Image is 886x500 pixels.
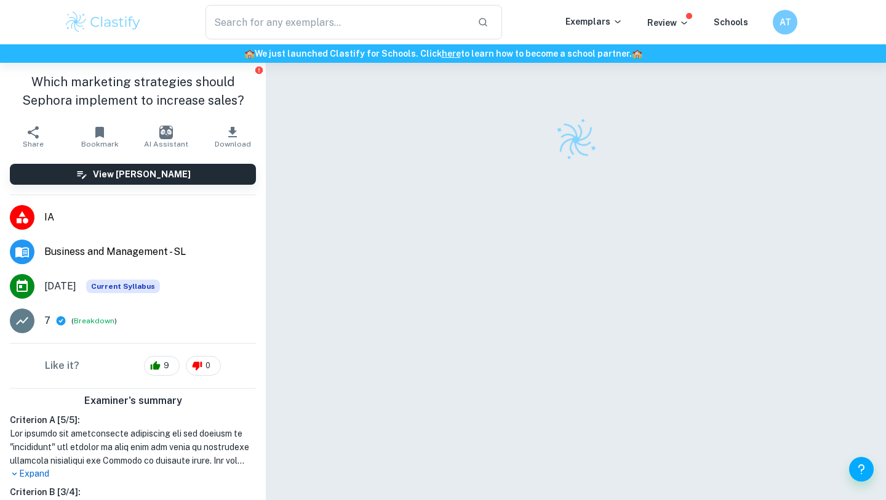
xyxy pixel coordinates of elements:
span: 0 [199,360,217,372]
span: Business and Management - SL [44,244,256,259]
p: Exemplars [565,15,623,28]
span: IA [44,210,256,225]
span: Bookmark [81,140,119,148]
h6: Like it? [45,358,79,373]
span: 9 [157,360,176,372]
button: Bookmark [66,119,133,154]
h6: Examiner's summary [5,393,261,408]
span: Share [23,140,44,148]
button: Download [199,119,266,154]
h6: We just launched Clastify for Schools. Click to learn how to become a school partner. [2,47,884,60]
img: AI Assistant [159,126,173,139]
button: AI Assistant [133,119,199,154]
span: AI Assistant [144,140,188,148]
h6: AT [778,15,792,29]
h6: View [PERSON_NAME] [93,167,191,181]
span: [DATE] [44,279,76,294]
span: Current Syllabus [86,280,160,293]
div: This exemplar is based on the current syllabus. Feel free to refer to it for inspiration/ideas wh... [86,280,160,293]
span: ( ) [71,315,117,327]
p: 7 [44,313,50,328]
button: View [PERSON_NAME] [10,164,256,185]
p: Expand [10,467,256,480]
a: here [442,49,461,58]
div: 9 [144,356,180,376]
div: 0 [186,356,221,376]
span: 🏫 [244,49,255,58]
button: AT [773,10,797,34]
h1: Which marketing strategies should Sephora implement to increase sales? [10,73,256,110]
button: Help and Feedback [849,457,874,482]
span: 🏫 [632,49,642,58]
p: Review [647,16,689,30]
h6: Criterion B [ 3 / 4 ]: [10,485,256,499]
span: Download [215,140,251,148]
img: Clastify logo [64,10,142,34]
h1: Lor ipsumdo sit ametconsecte adipiscing eli sed doeiusm te "incididunt" utl etdolor ma aliq enim ... [10,427,256,467]
img: Clastify logo [548,112,604,168]
button: Breakdown [74,315,114,326]
a: Schools [714,17,748,27]
h6: Criterion A [ 5 / 5 ]: [10,413,256,427]
input: Search for any exemplars... [206,5,468,39]
button: Report issue [254,65,263,75]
